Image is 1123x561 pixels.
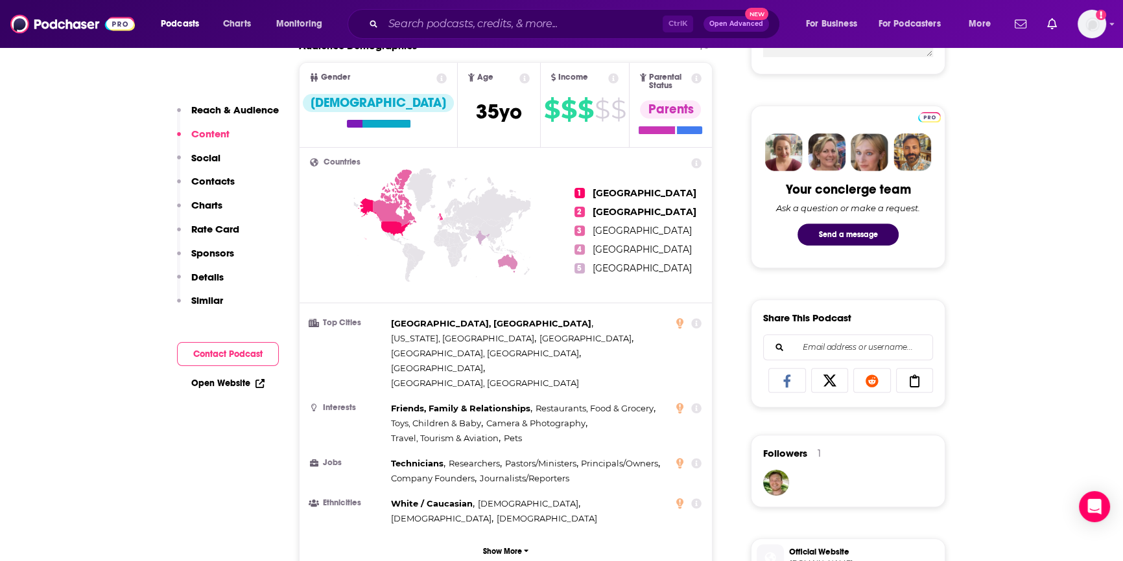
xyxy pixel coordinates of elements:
[1096,10,1106,20] svg: Add a profile image
[486,418,585,428] span: Camera & Photography
[536,403,654,413] span: Restaurants, Food & Grocery
[215,14,259,34] a: Charts
[574,263,585,273] span: 5
[808,133,845,171] img: Barbara Profile
[177,128,230,152] button: Content
[391,331,536,346] span: ,
[191,223,239,235] p: Rate Card
[191,271,224,283] p: Details
[391,418,481,428] span: Toys, Children & Baby
[574,225,585,236] span: 3
[391,318,591,328] span: [GEOGRAPHIC_DATA], [GEOGRAPHIC_DATA]
[449,456,502,471] span: ,
[1079,491,1110,522] div: Open Intercom Messenger
[505,458,576,468] span: Pastors/Ministers
[480,473,569,483] span: Journalists/Reporters
[477,73,493,82] span: Age
[191,378,265,389] a: Open Website
[763,470,789,496] a: fourspaced
[1078,10,1106,38] img: User Profile
[593,262,692,274] span: [GEOGRAPHIC_DATA]
[177,294,223,318] button: Similar
[177,199,222,223] button: Charts
[763,447,807,459] span: Followers
[191,294,223,306] p: Similar
[177,247,234,271] button: Sponsors
[391,333,534,343] span: [US_STATE], [GEOGRAPHIC_DATA]
[578,99,593,120] span: $
[786,181,911,198] div: Your concierge team
[191,104,279,116] p: Reach & Audience
[310,319,386,327] h3: Top Cities
[768,368,806,393] a: Share on Facebook
[177,223,239,247] button: Rate Card
[649,73,689,90] span: Parental Status
[853,368,891,393] a: Share on Reddit
[391,316,593,331] span: ,
[1010,13,1032,35] a: Show notifications dropdown
[177,342,279,366] button: Contact Podcast
[776,203,920,213] div: Ask a question or make a request.
[476,99,522,124] span: 35 yo
[539,333,632,343] span: [GEOGRAPHIC_DATA]
[310,459,386,467] h3: Jobs
[896,368,934,393] a: Copy Link
[191,199,222,211] p: Charts
[310,499,386,507] h3: Ethnicities
[544,99,560,120] span: $
[391,431,501,446] span: ,
[191,175,235,187] p: Contacts
[177,271,224,295] button: Details
[581,456,660,471] span: ,
[663,16,693,32] span: Ctrl K
[10,12,135,36] img: Podchaser - Follow, Share and Rate Podcasts
[561,99,576,120] span: $
[709,21,763,27] span: Open Advanced
[391,433,499,443] span: Travel, Tourism & Aviation
[765,133,803,171] img: Sydney Profile
[303,94,454,112] div: [DEMOGRAPHIC_DATA]
[505,456,578,471] span: ,
[391,378,579,388] span: [GEOGRAPHIC_DATA], [GEOGRAPHIC_DATA]
[593,187,696,199] span: [GEOGRAPHIC_DATA]
[574,207,585,217] span: 2
[391,361,485,376] span: ,
[478,498,578,509] span: [DEMOGRAPHIC_DATA]
[497,513,597,523] span: [DEMOGRAPHIC_DATA]
[581,458,658,468] span: Principals/Owners
[536,401,656,416] span: ,
[960,14,1007,34] button: open menu
[483,547,522,556] p: Show More
[391,498,473,509] span: White / Caucasian
[703,16,769,32] button: Open AdvancedNew
[391,458,443,468] span: Technicians
[223,15,251,33] span: Charts
[918,112,941,122] img: Podchaser Pro
[798,223,899,246] button: Send a message
[818,448,821,459] div: 1
[391,496,475,511] span: ,
[391,363,483,373] span: [GEOGRAPHIC_DATA]
[918,110,941,122] a: Pro website
[595,99,609,120] span: $
[789,546,940,558] span: Official Website
[640,100,701,119] div: Parents
[177,104,279,128] button: Reach & Audience
[611,99,626,120] span: $
[811,368,849,393] a: Share on X/Twitter
[593,206,696,218] span: [GEOGRAPHIC_DATA]
[391,513,491,523] span: [DEMOGRAPHIC_DATA]
[851,133,888,171] img: Jules Profile
[310,404,386,412] h3: Interests
[383,14,663,34] input: Search podcasts, credits, & more...
[870,14,960,34] button: open menu
[539,331,633,346] span: ,
[593,244,692,255] span: [GEOGRAPHIC_DATA]
[391,348,579,358] span: [GEOGRAPHIC_DATA], [GEOGRAPHIC_DATA]
[191,152,220,164] p: Social
[593,225,692,236] span: [GEOGRAPHIC_DATA]
[574,188,585,198] span: 1
[177,152,220,176] button: Social
[191,128,230,140] p: Content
